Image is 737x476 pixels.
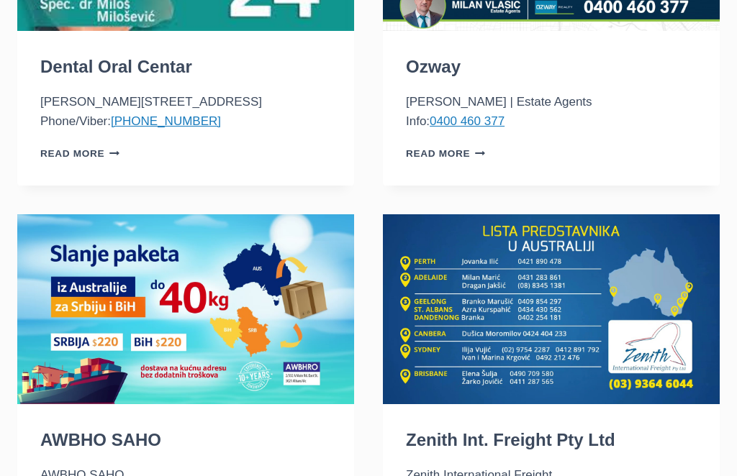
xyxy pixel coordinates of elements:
[430,114,505,128] a: 0400 460 377
[406,430,615,449] a: Zenith Int. Freight Pty Ltd
[40,92,331,131] p: [PERSON_NAME][STREET_ADDRESS] Phone/Viber:
[406,148,485,159] a: Read More
[40,430,161,449] a: AWBHO SAHO
[406,57,461,76] a: Ozway
[406,92,697,131] p: [PERSON_NAME] | Estate Agents Info:
[40,148,119,159] a: Read More
[17,214,354,403] img: AWBHO SAHO
[111,114,221,128] a: [PHONE_NUMBER]
[40,57,192,76] a: Dental Oral Centar
[383,214,720,403] img: Zenith Int. Freight Pty Ltd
